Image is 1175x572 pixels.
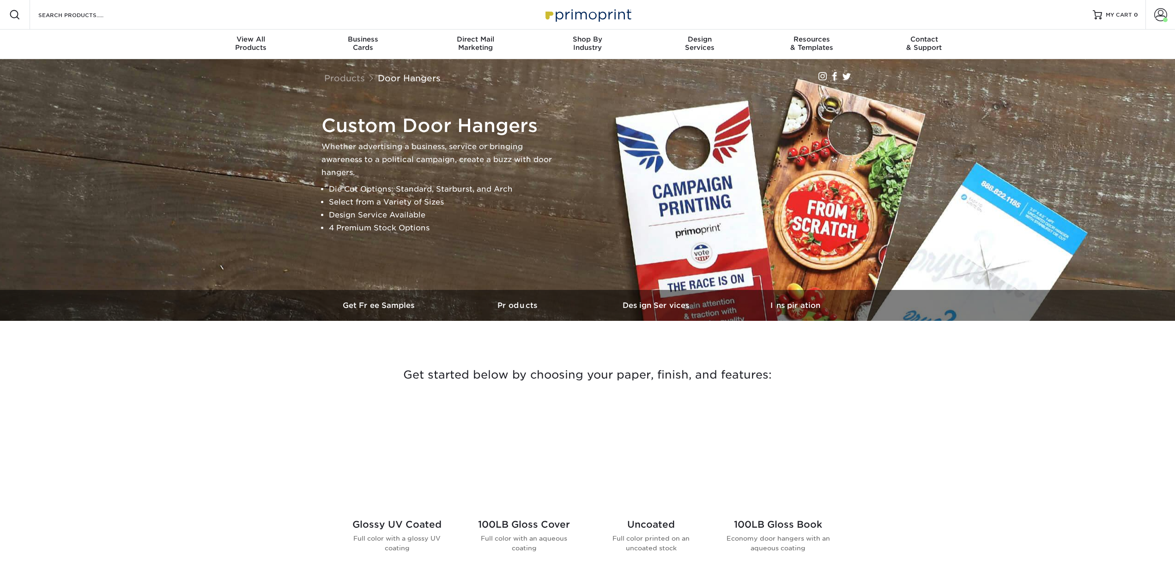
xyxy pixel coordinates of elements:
a: Door Hangers [378,73,441,83]
span: MY CART [1106,11,1132,19]
div: & Templates [756,35,868,52]
p: Full color with a glossy UV coating [345,534,449,553]
img: Primoprint [541,5,634,24]
input: SEARCH PRODUCTS..... [37,9,127,20]
span: View All [195,35,307,43]
h2: 100LB Gloss Cover [472,519,576,530]
h3: Design Services [587,301,726,310]
li: 4 Premium Stock Options [329,222,552,235]
img: 100LB Gloss Cover Door Hangers [472,407,576,512]
span: Contact [868,35,980,43]
div: Marketing [419,35,532,52]
div: Products [195,35,307,52]
a: Get Free Samples [310,290,449,321]
a: DesignServices [643,30,756,59]
a: Glossy UV Coated Door Hangers Glossy UV Coated Full color with a glossy UV coating [345,407,449,567]
li: Select from a Variety of Sizes [329,196,552,209]
h3: Get started below by choosing your paper, finish, and features: [317,354,858,396]
p: Full color printed on an uncoated stock [599,534,703,553]
a: Contact& Support [868,30,980,59]
h2: 100LB Gloss Book [726,519,830,530]
a: Products [324,73,365,83]
p: Whether advertising a business, service or bringing awareness to a political campaign, create a b... [321,140,552,179]
a: Inspiration [726,290,865,321]
span: Resources [756,35,868,43]
h1: Custom Door Hangers [321,114,552,137]
a: Shop ByIndustry [532,30,644,59]
h2: Uncoated [599,519,703,530]
div: Cards [307,35,419,52]
a: View AllProducts [195,30,307,59]
div: & Support [868,35,980,52]
div: Industry [532,35,644,52]
h3: Inspiration [726,301,865,310]
a: 100LB Gloss Book Door Hangers 100LB Gloss Book Economy door hangers with an aqueous coating [726,407,830,567]
a: Direct MailMarketing [419,30,532,59]
span: Direct Mail [419,35,532,43]
a: 100LB Gloss Cover Door Hangers 100LB Gloss Cover Full color with an aqueous coating [472,407,576,567]
a: BusinessCards [307,30,419,59]
h2: Glossy UV Coated [345,519,449,530]
a: Uncoated Door Hangers Uncoated Full color printed on an uncoated stock [599,407,703,567]
li: Die Cut Options: Standard, Starburst, and Arch [329,183,552,196]
img: 100LB Gloss Book Door Hangers [726,407,830,512]
span: Shop By [532,35,644,43]
img: Glossy UV Coated Door Hangers [345,407,449,512]
span: Design [643,35,756,43]
p: Full color with an aqueous coating [472,534,576,553]
span: 0 [1134,12,1138,18]
li: Design Service Available [329,209,552,222]
span: Business [307,35,419,43]
h3: Products [449,301,587,310]
img: Uncoated Door Hangers [599,407,703,512]
div: Services [643,35,756,52]
a: Design Services [587,290,726,321]
p: Economy door hangers with an aqueous coating [726,534,830,553]
a: Products [449,290,587,321]
h3: Get Free Samples [310,301,449,310]
a: Resources& Templates [756,30,868,59]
